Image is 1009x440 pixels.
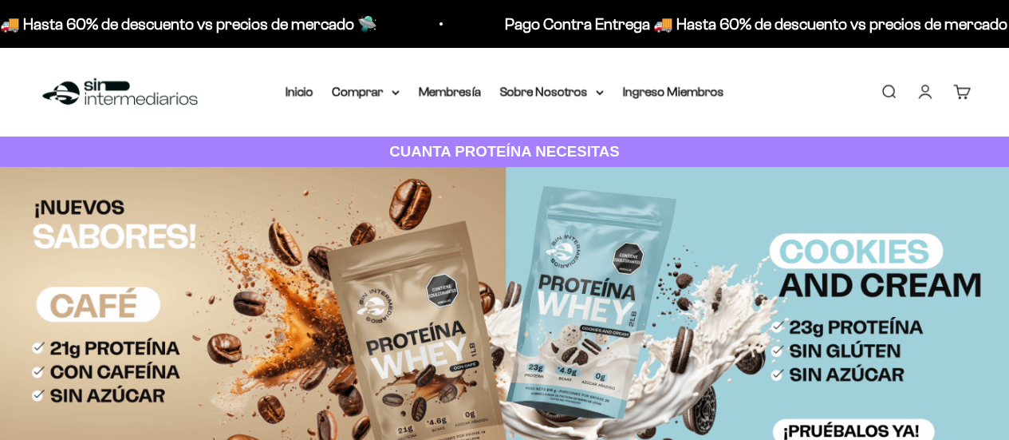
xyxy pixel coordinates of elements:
[470,11,995,37] p: Pago Contra Entrega 🚚 Hasta 60% de descuento vs precios de mercado 🛸
[419,85,481,98] a: Membresía
[389,143,620,160] strong: CUANTA PROTEÍNA NECESITAS
[333,81,400,102] summary: Comprar
[500,81,604,102] summary: Sobre Nosotros
[286,85,313,98] a: Inicio
[623,85,724,98] a: Ingreso Miembros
